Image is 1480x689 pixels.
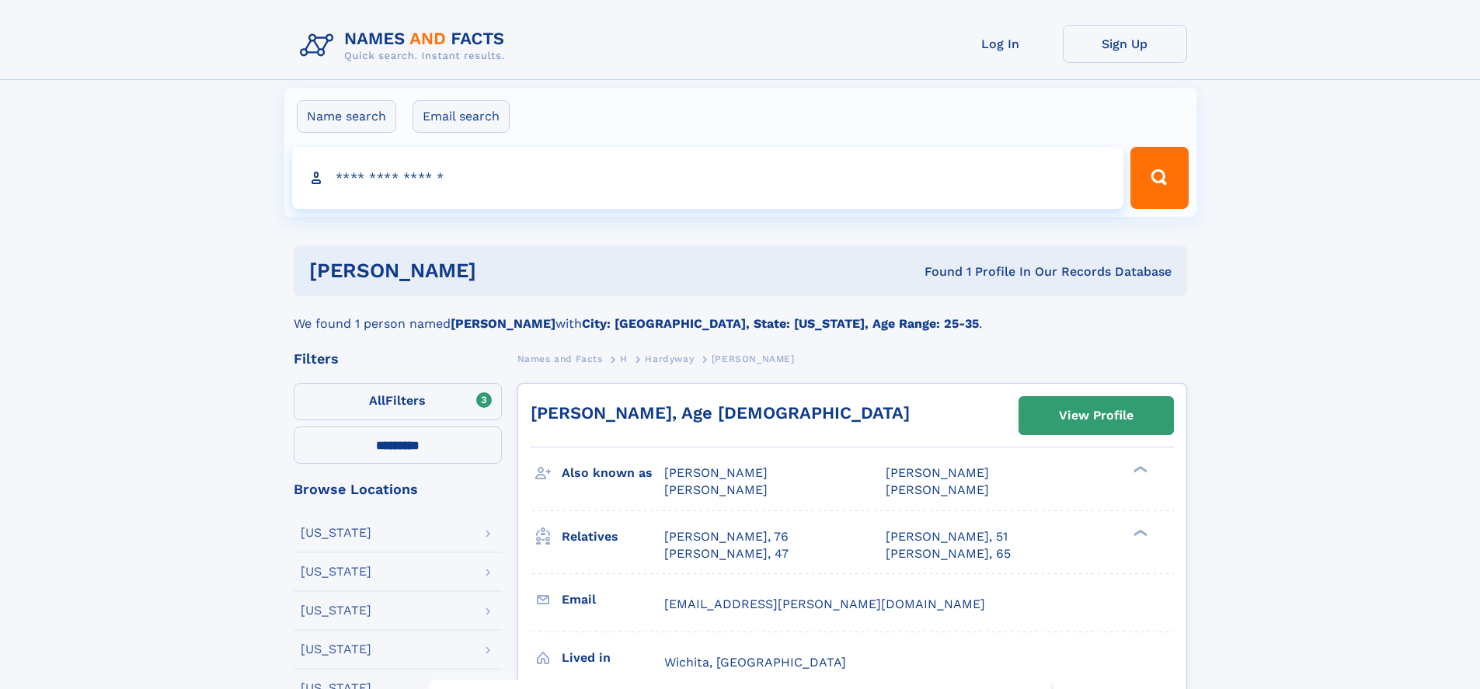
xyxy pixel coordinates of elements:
[294,25,517,67] img: Logo Names and Facts
[645,353,694,364] span: Hardyway
[1019,397,1173,434] a: View Profile
[938,25,1063,63] a: Log In
[517,349,603,368] a: Names and Facts
[294,352,502,366] div: Filters
[562,586,664,613] h3: Email
[886,465,989,480] span: [PERSON_NAME]
[451,316,555,331] b: [PERSON_NAME]
[712,353,795,364] span: [PERSON_NAME]
[294,383,502,420] label: Filters
[531,403,910,423] a: [PERSON_NAME], Age [DEMOGRAPHIC_DATA]
[700,263,1172,280] div: Found 1 Profile In Our Records Database
[301,565,371,578] div: [US_STATE]
[664,465,768,480] span: [PERSON_NAME]
[369,393,385,408] span: All
[664,482,768,497] span: [PERSON_NAME]
[1130,147,1188,209] button: Search Button
[664,597,985,611] span: [EMAIL_ADDRESS][PERSON_NAME][DOMAIN_NAME]
[645,349,694,368] a: Hardyway
[301,527,371,539] div: [US_STATE]
[886,482,989,497] span: [PERSON_NAME]
[562,645,664,671] h3: Lived in
[1130,527,1148,538] div: ❯
[886,528,1008,545] a: [PERSON_NAME], 51
[297,100,396,133] label: Name search
[620,349,628,368] a: H
[309,261,701,280] h1: [PERSON_NAME]
[294,482,502,496] div: Browse Locations
[562,524,664,550] h3: Relatives
[301,604,371,617] div: [US_STATE]
[620,353,628,364] span: H
[582,316,979,331] b: City: [GEOGRAPHIC_DATA], State: [US_STATE], Age Range: 25-35
[413,100,510,133] label: Email search
[886,545,1011,562] a: [PERSON_NAME], 65
[1059,398,1134,433] div: View Profile
[562,460,664,486] h3: Also known as
[292,147,1124,209] input: search input
[1063,25,1187,63] a: Sign Up
[664,545,789,562] a: [PERSON_NAME], 47
[1130,465,1148,475] div: ❯
[664,655,846,670] span: Wichita, [GEOGRAPHIC_DATA]
[664,528,789,545] a: [PERSON_NAME], 76
[301,643,371,656] div: [US_STATE]
[294,296,1187,333] div: We found 1 person named with .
